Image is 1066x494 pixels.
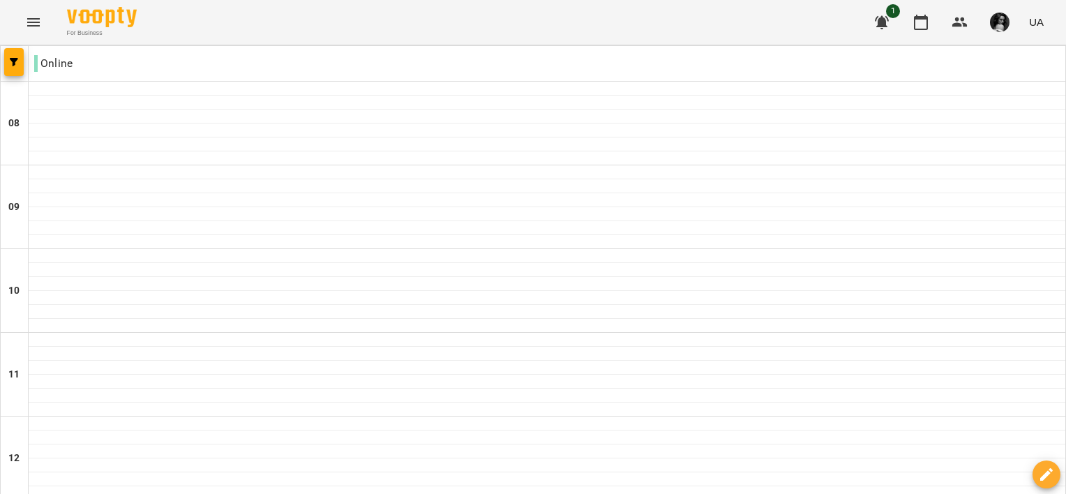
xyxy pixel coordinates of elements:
img: Voopty Logo [67,7,137,27]
h6: 09 [8,200,20,215]
span: For Business [67,29,137,38]
h6: 12 [8,451,20,466]
img: 430cacb30537971e6f46fc667a2f7757.JPG [990,13,1009,32]
span: UA [1029,15,1044,29]
h6: 11 [8,367,20,382]
h6: 08 [8,116,20,131]
button: Menu [17,6,50,39]
span: 1 [886,4,900,18]
h6: 10 [8,283,20,299]
button: UA [1023,9,1049,35]
p: Online [34,55,73,72]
